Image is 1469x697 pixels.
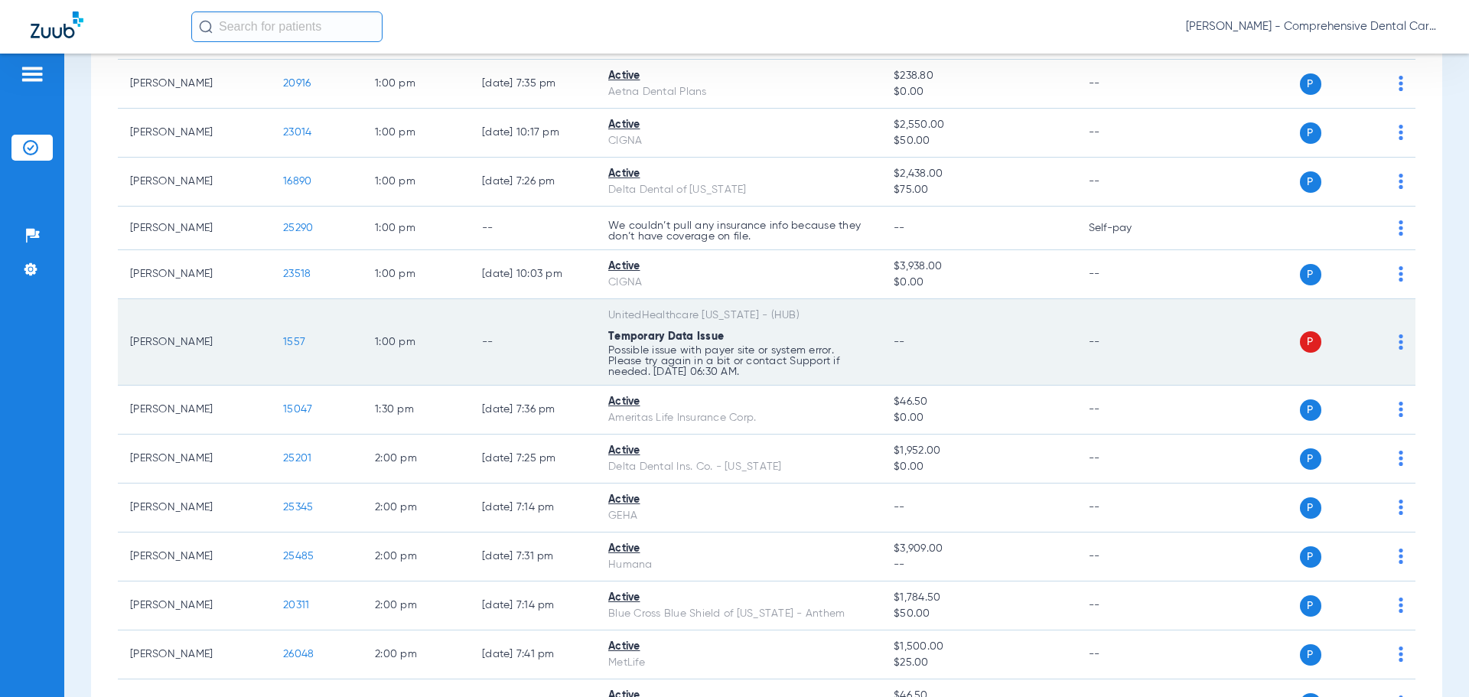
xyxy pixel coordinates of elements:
span: $50.00 [894,606,1063,622]
span: $0.00 [894,84,1063,100]
span: -- [894,337,905,347]
td: 1:00 PM [363,250,470,299]
span: $0.00 [894,275,1063,291]
span: P [1300,73,1321,95]
td: -- [1077,250,1180,299]
td: [DATE] 7:14 PM [470,484,596,533]
td: Self-pay [1077,207,1180,250]
td: -- [1077,484,1180,533]
div: CIGNA [608,133,869,149]
td: -- [1077,435,1180,484]
span: 16890 [283,176,311,187]
img: group-dot-blue.svg [1399,500,1403,515]
td: [PERSON_NAME] [118,630,271,679]
div: MetLife [608,655,869,671]
img: group-dot-blue.svg [1399,125,1403,140]
td: [PERSON_NAME] [118,533,271,581]
td: [PERSON_NAME] [118,250,271,299]
td: -- [1077,581,1180,630]
span: $1,784.50 [894,590,1063,606]
div: Delta Dental of [US_STATE] [608,182,869,198]
div: Ameritas Life Insurance Corp. [608,410,869,426]
div: Active [608,68,869,84]
img: hamburger-icon [20,65,44,83]
td: -- [1077,386,1180,435]
td: [PERSON_NAME] [118,435,271,484]
td: [PERSON_NAME] [118,299,271,386]
img: group-dot-blue.svg [1399,402,1403,417]
span: $0.00 [894,410,1063,426]
td: [DATE] 7:36 PM [470,386,596,435]
td: -- [1077,60,1180,109]
td: [PERSON_NAME] [118,581,271,630]
div: Humana [608,557,869,573]
td: -- [470,299,596,386]
td: -- [1077,630,1180,679]
span: 23518 [283,269,311,279]
span: -- [894,557,1063,573]
span: P [1300,171,1321,193]
span: $46.50 [894,394,1063,410]
img: group-dot-blue.svg [1399,334,1403,350]
td: [DATE] 7:41 PM [470,630,596,679]
div: UnitedHealthcare [US_STATE] - (HUB) [608,308,869,324]
span: P [1300,399,1321,421]
span: $238.80 [894,68,1063,84]
div: CIGNA [608,275,869,291]
td: [DATE] 10:17 PM [470,109,596,158]
td: -- [1077,299,1180,386]
img: group-dot-blue.svg [1399,76,1403,91]
span: P [1300,448,1321,470]
td: 1:00 PM [363,109,470,158]
td: [DATE] 7:31 PM [470,533,596,581]
div: Active [608,166,869,182]
span: 25201 [283,453,311,464]
div: Active [608,259,869,275]
img: group-dot-blue.svg [1399,174,1403,189]
td: [PERSON_NAME] [118,386,271,435]
span: Temporary Data Issue [608,331,724,342]
span: P [1300,644,1321,666]
span: $1,500.00 [894,639,1063,655]
td: [PERSON_NAME] [118,207,271,250]
td: [PERSON_NAME] [118,484,271,533]
td: [DATE] 10:03 PM [470,250,596,299]
img: Zuub Logo [31,11,83,38]
td: [DATE] 7:25 PM [470,435,596,484]
div: Blue Cross Blue Shield of [US_STATE] - Anthem [608,606,869,622]
td: [PERSON_NAME] [118,109,271,158]
span: 20916 [283,78,311,89]
td: -- [1077,109,1180,158]
div: Active [608,590,869,606]
td: 2:00 PM [363,484,470,533]
p: We couldn’t pull any insurance info because they don’t have coverage on file. [608,220,869,242]
td: [DATE] 7:35 PM [470,60,596,109]
img: group-dot-blue.svg [1399,266,1403,282]
span: 20311 [283,600,309,611]
input: Search for patients [191,11,383,42]
span: $1,952.00 [894,443,1063,459]
span: P [1300,122,1321,144]
span: P [1300,331,1321,353]
div: Active [608,492,869,508]
td: 2:00 PM [363,581,470,630]
td: -- [470,207,596,250]
div: Active [608,541,869,557]
span: $3,909.00 [894,541,1063,557]
span: P [1300,264,1321,285]
td: 1:00 PM [363,207,470,250]
td: 2:00 PM [363,630,470,679]
span: 25290 [283,223,313,233]
span: 23014 [283,127,311,138]
td: 2:00 PM [363,533,470,581]
span: P [1300,595,1321,617]
td: [PERSON_NAME] [118,158,271,207]
span: $0.00 [894,459,1063,475]
td: 1:30 PM [363,386,470,435]
span: 1557 [283,337,305,347]
td: 1:00 PM [363,158,470,207]
span: $2,550.00 [894,117,1063,133]
td: [PERSON_NAME] [118,60,271,109]
td: [DATE] 7:14 PM [470,581,596,630]
div: Aetna Dental Plans [608,84,869,100]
